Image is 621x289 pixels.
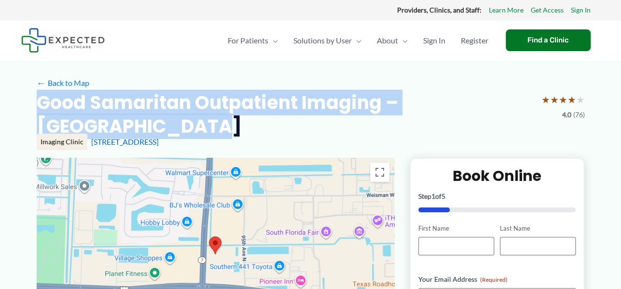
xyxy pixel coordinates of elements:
span: ★ [550,91,559,109]
span: ★ [541,91,550,109]
span: Menu Toggle [268,24,278,57]
div: Imaging Clinic [37,134,87,150]
span: Menu Toggle [352,24,361,57]
label: First Name [418,224,494,233]
a: Sign In [571,4,591,16]
a: AboutMenu Toggle [369,24,415,57]
span: ★ [567,91,576,109]
span: ★ [559,91,567,109]
nav: Primary Site Navigation [220,24,496,57]
span: Solutions by User [293,24,352,57]
a: For PatientsMenu Toggle [220,24,286,57]
span: (Required) [480,276,508,283]
a: Sign In [415,24,453,57]
span: Menu Toggle [398,24,408,57]
a: Learn More [489,4,524,16]
label: Last Name [500,224,576,233]
span: For Patients [228,24,268,57]
h2: Book Online [418,166,576,185]
span: (76) [573,109,585,121]
span: ★ [576,91,585,109]
span: 1 [431,192,435,200]
a: ←Back to Map [37,76,89,90]
span: Register [461,24,488,57]
span: ← [37,78,46,87]
a: Get Access [531,4,564,16]
a: Solutions by UserMenu Toggle [286,24,369,57]
a: Find a Clinic [506,29,591,51]
button: Toggle fullscreen view [370,163,389,182]
p: Step of [418,193,576,200]
span: About [377,24,398,57]
img: Expected Healthcare Logo - side, dark font, small [21,28,105,53]
span: 4.0 [562,109,571,121]
strong: Providers, Clinics, and Staff: [397,6,482,14]
a: Register [453,24,496,57]
span: 5 [442,192,445,200]
span: Sign In [423,24,445,57]
h2: Good Samaritan Outpatient Imaging – [GEOGRAPHIC_DATA] [37,91,534,138]
label: Your Email Address [418,275,576,284]
a: [STREET_ADDRESS] [91,137,159,146]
